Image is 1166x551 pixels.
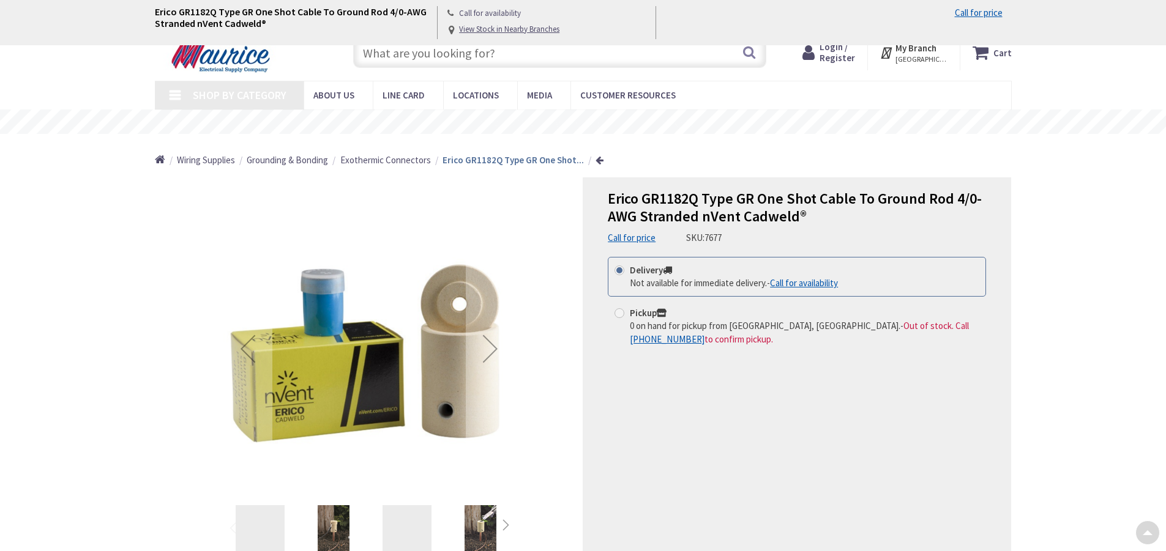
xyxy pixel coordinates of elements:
strong: My Branch [895,42,936,54]
span: Media [527,89,552,101]
h1: Erico GR1182Q Type GR One Shot Cable To Ground Rod 4/0-AWG Stranded nVent Cadweld® [155,6,428,29]
strong: Erico GR1182Q Type GR One Shot... [443,154,584,166]
a: Call for availability [459,8,521,20]
input: What are you looking for? [353,37,766,68]
a: Grounding & Bonding [247,153,328,166]
div: My Branch [GEOGRAPHIC_DATA], [GEOGRAPHIC_DATA] [880,42,947,64]
a: [PHONE_NUMBER] [630,333,704,346]
strong: Delivery [630,264,672,276]
span: Locations [453,89,499,101]
a: Call for availability [770,276,838,289]
div: Next [466,203,515,494]
span: Not available for immediate delivery. [630,277,767,289]
a: Call for price [955,6,1003,19]
div: - [630,319,979,346]
span: 0 on hand for pickup from [GEOGRAPHIC_DATA], [GEOGRAPHIC_DATA]. [630,320,900,331]
u: View Stock in Nearby Branches [459,24,559,34]
span: Line Card [383,89,425,101]
div: SKU: [686,231,722,244]
rs-layer: Free Same Day Pickup at 15 Locations [472,116,696,129]
img: Erico GR1182Q Type GR One Shot Cable To Ground Rod 4/0-AWG Stranded nVent Cadweld® [223,203,515,494]
span: Customer Resources [580,89,676,101]
a: Wiring Supplies [177,153,235,166]
div: - [630,276,838,289]
strong: Pickup [630,307,667,319]
span: Erico GR1182Q Type GR One Shot Cable To Ground Rod 4/0-AWG Stranded nVent Cadweld® [608,189,982,226]
a: Exothermic Connectors [340,153,431,166]
a: Call for price [608,231,656,244]
div: Previous [223,203,272,494]
a: Login / Register [802,42,855,64]
a: View Stock in Nearby Branches [459,24,559,35]
img: Maurice Electrical Supply Company [155,35,290,73]
span: Out of stock. Call to confirm pickup. [630,320,969,344]
span: Shop By Category [193,88,286,102]
span: Login / Register [820,41,855,64]
span: 7677 [704,232,722,243]
strong: Cart [993,42,1012,64]
span: About us [313,89,354,101]
span: [GEOGRAPHIC_DATA], [GEOGRAPHIC_DATA] [895,54,947,64]
a: Cart [973,42,1012,64]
